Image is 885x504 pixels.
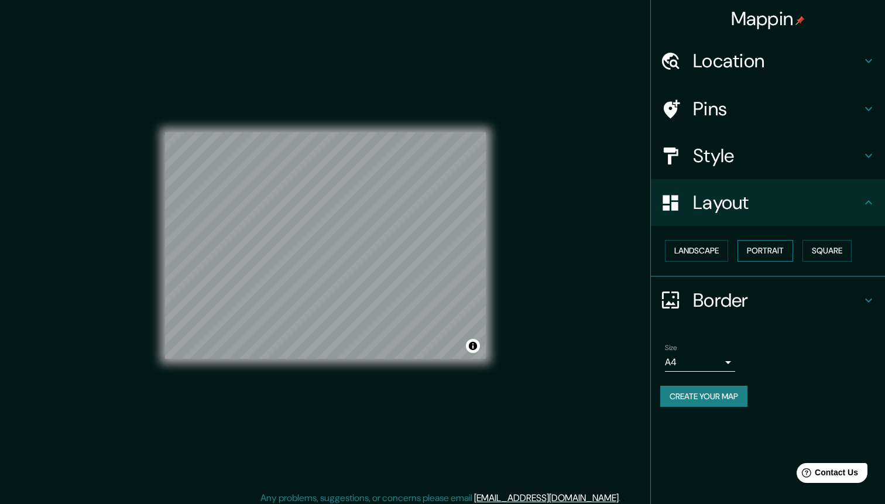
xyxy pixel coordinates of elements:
[737,240,793,262] button: Portrait
[651,132,885,179] div: Style
[466,339,480,353] button: Toggle attribution
[693,97,862,121] h4: Pins
[693,144,862,167] h4: Style
[651,37,885,84] div: Location
[665,353,735,372] div: A4
[693,49,862,73] h4: Location
[781,458,872,491] iframe: Help widget launcher
[474,492,619,504] a: [EMAIL_ADDRESS][DOMAIN_NAME]
[651,277,885,324] div: Border
[665,342,677,352] label: Size
[651,179,885,226] div: Layout
[665,240,728,262] button: Landscape
[802,240,852,262] button: Square
[731,7,805,30] h4: Mappin
[165,132,486,359] canvas: Map
[660,386,747,407] button: Create your map
[795,16,805,25] img: pin-icon.png
[651,85,885,132] div: Pins
[693,191,862,214] h4: Layout
[693,289,862,312] h4: Border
